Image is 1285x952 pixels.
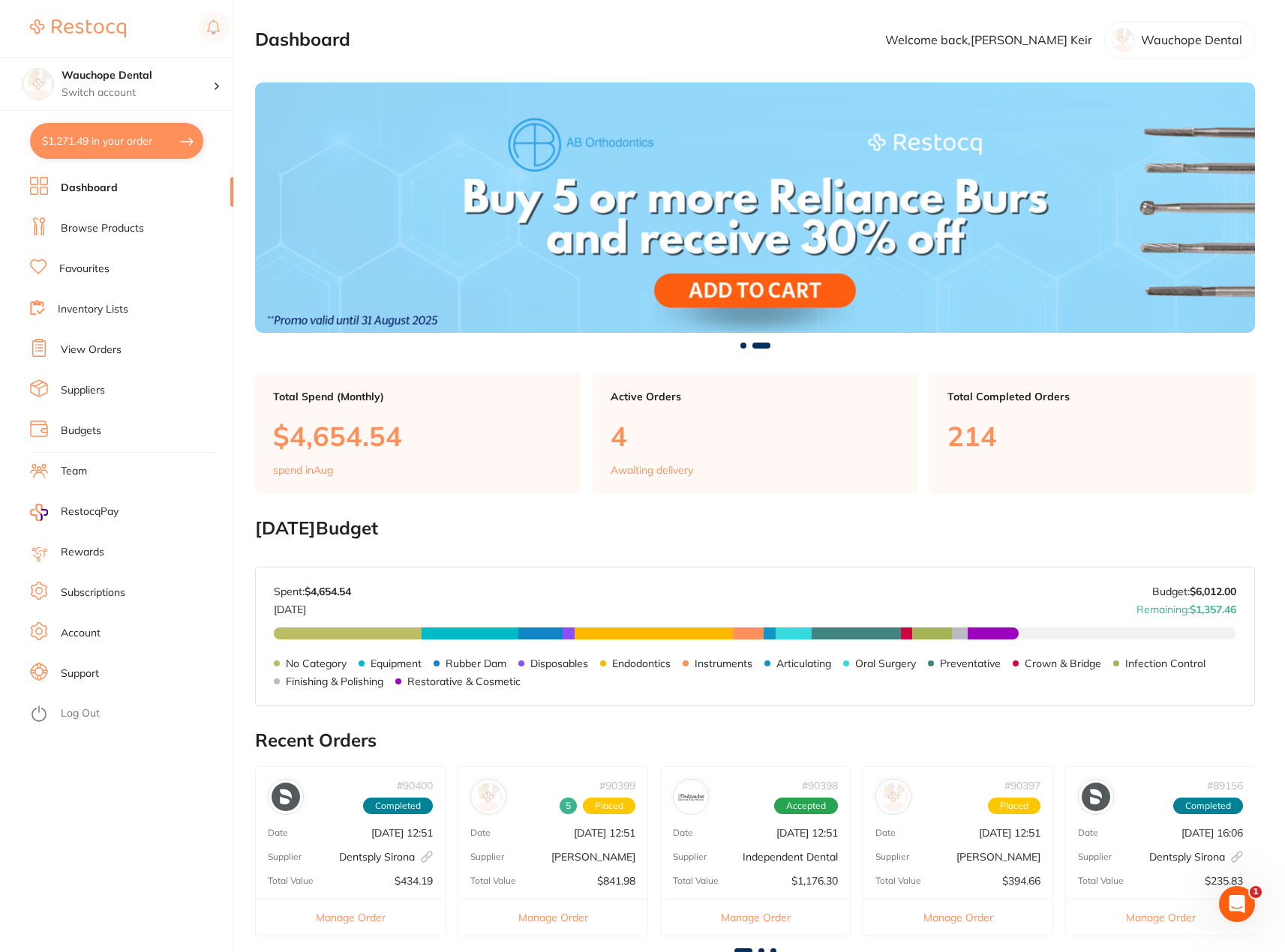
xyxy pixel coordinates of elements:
a: Subscriptions [61,585,125,600]
p: Supplier [470,852,504,862]
p: # 90397 [1004,780,1040,792]
button: Manage Order [1066,899,1255,936]
a: Dashboard [61,181,118,196]
a: Rewards [61,545,104,560]
p: Dentsply Sirona [1149,851,1243,863]
a: Restocq Logo [30,11,126,46]
p: Instruments [695,657,752,669]
p: Supplier [673,852,707,862]
strong: $4,654.54 [305,585,351,598]
p: Total Value [1078,876,1124,886]
p: Date [470,828,491,838]
strong: $1,357.46 [1190,603,1236,616]
a: Favourites [59,262,110,277]
p: Date [875,828,896,838]
p: $1,176.30 [791,875,838,887]
img: Henry Schein Halas [474,783,503,811]
a: Total Completed Orders214 [929,373,1255,494]
a: Account [61,626,101,641]
button: $1,271.49 in your order [30,123,203,159]
p: Restorative & Cosmetic [407,675,521,687]
p: Oral Surgery [855,657,916,669]
p: [DATE] [274,597,351,615]
span: Placed [583,798,635,814]
p: 214 [947,421,1237,451]
a: RestocqPay [30,504,119,521]
p: # 89156 [1207,780,1243,792]
a: Inventory Lists [58,302,128,317]
button: Manage Order [661,899,850,936]
p: # 90398 [802,780,838,792]
p: No Category [286,657,347,669]
h4: Wauchope Dental [62,68,213,83]
a: Browse Products [61,221,144,236]
p: 4 [611,421,900,451]
p: Date [1078,828,1098,838]
img: Independent Dental [677,783,705,811]
a: Team [61,464,87,479]
p: Articulating [776,657,831,669]
p: Spent: [274,585,351,597]
p: [DATE] 16:06 [1181,827,1243,839]
p: # 90400 [397,780,433,792]
p: [DATE] 12:51 [371,827,433,839]
img: Dentsply Sirona [272,783,300,811]
p: Remaining: [1136,597,1236,615]
a: Active Orders4Awaiting delivery [593,373,918,494]
p: [PERSON_NAME] [956,851,1040,863]
strong: $6,012.00 [1190,585,1236,598]
p: Dentsply Sirona [339,851,433,863]
a: Total Spend (Monthly)$4,654.54spend inAug [255,373,581,494]
p: Total Value [875,876,921,886]
p: Endodontics [612,657,671,669]
p: [DATE] 12:51 [776,827,838,839]
a: Suppliers [61,383,105,398]
p: $394.66 [1002,875,1040,887]
p: Supplier [1078,852,1112,862]
img: RestocqPay [30,504,48,521]
a: View Orders [61,343,122,358]
span: Accepted [774,798,838,814]
p: [DATE] 12:51 [574,827,635,839]
p: Total Value [268,876,314,886]
p: [PERSON_NAME] [551,851,635,863]
p: Rubber Dam [446,657,506,669]
p: Crown & Bridge [1025,657,1101,669]
p: Equipment [371,657,422,669]
p: Total Value [470,876,516,886]
p: Preventative [940,657,1001,669]
span: 1 [1250,886,1262,898]
img: Dashboard [255,82,1255,332]
p: Awaiting delivery [611,464,693,476]
p: Finishing & Polishing [286,675,383,687]
img: Adam Dental [879,783,908,811]
p: Wauchope Dental [1141,33,1242,46]
span: Placed [988,798,1040,814]
p: $434.19 [395,875,433,887]
a: Budgets [61,424,101,439]
h2: Recent Orders [255,730,1255,751]
p: $235.83 [1205,875,1243,887]
p: Welcome back, [PERSON_NAME] Keir [885,33,1092,46]
p: Date [268,828,288,838]
iframe: Intercom live chat [1219,886,1255,922]
span: Received [560,798,577,814]
a: Log Out [61,706,100,721]
h2: [DATE] Budget [255,518,1255,539]
span: Completed [363,798,433,814]
button: Log Out [30,702,229,726]
p: Supplier [268,852,302,862]
img: Restocq Logo [30,19,126,37]
p: # 90399 [599,780,635,792]
a: Support [61,666,99,681]
span: RestocqPay [61,504,119,519]
p: Infection Control [1125,657,1205,669]
button: Manage Order [863,899,1052,936]
button: Manage Order [256,899,445,936]
p: Total Spend (Monthly) [273,391,563,403]
p: Active Orders [611,391,900,403]
h2: Dashboard [255,29,350,50]
p: [DATE] 12:51 [979,827,1040,839]
p: Total Completed Orders [947,391,1237,403]
img: Dentsply Sirona [1082,783,1110,811]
